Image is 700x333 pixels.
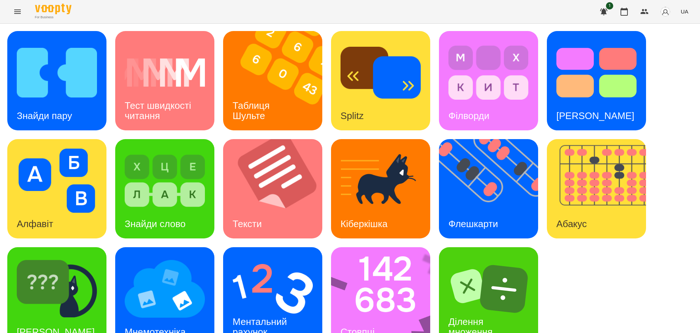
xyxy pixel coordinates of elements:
[341,110,364,121] h3: Splitz
[556,110,634,121] h3: [PERSON_NAME]
[233,257,313,321] img: Ментальний рахунок
[606,2,613,9] span: 1
[9,3,26,20] button: Menu
[681,8,688,15] span: UA
[341,41,421,105] img: Splitz
[331,139,430,238] a: КіберкішкаКіберкішка
[115,139,214,238] a: Знайди словоЗнайди слово
[233,218,262,229] h3: Тексти
[223,139,331,238] img: Тексти
[17,110,72,121] h3: Знайди пару
[125,41,205,105] img: Тест швидкості читання
[678,5,691,18] button: UA
[7,139,106,238] a: АлфавітАлфавіт
[448,41,529,105] img: Філворди
[17,41,97,105] img: Знайди пару
[448,218,498,229] h3: Флешкарти
[448,110,489,121] h3: Філворди
[547,31,646,130] a: Тест Струпа[PERSON_NAME]
[331,31,430,130] a: SplitzSplitz
[341,218,388,229] h3: Кіберкішка
[341,149,421,213] img: Кіберкішка
[125,218,186,229] h3: Знайди слово
[223,139,322,238] a: ТекстиТексти
[233,100,272,121] h3: Таблиця Шульте
[556,41,637,105] img: Тест Струпа
[547,139,646,238] a: АбакусАбакус
[556,218,587,229] h3: Абакус
[439,139,547,238] img: Флешкарти
[125,149,205,213] img: Знайди слово
[7,31,106,130] a: Знайди паруЗнайди пару
[17,218,53,229] h3: Алфавіт
[35,4,71,14] img: Voopty Logo
[17,149,97,213] img: Алфавіт
[439,139,538,238] a: ФлешкартиФлешкарти
[223,31,322,130] a: Таблиця ШультеТаблиця Шульте
[115,31,214,130] a: Тест швидкості читанняТест швидкості читання
[448,257,529,321] img: Ділення множення
[35,15,71,20] span: For Business
[125,100,194,121] h3: Тест швидкості читання
[660,7,670,17] img: avatar_s.png
[17,257,97,321] img: Знайди Кіберкішку
[547,139,655,238] img: Абакус
[439,31,538,130] a: ФілвордиФілворди
[125,257,205,321] img: Мнемотехніка
[223,31,331,130] img: Таблиця Шульте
